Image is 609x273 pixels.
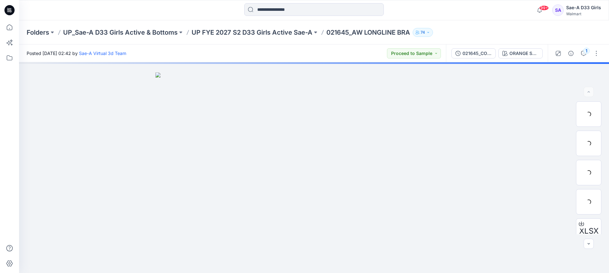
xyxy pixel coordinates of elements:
[498,48,543,58] button: ORANGE SUNSHINE
[566,48,576,58] button: Details
[27,50,126,57] span: Posted [DATE] 02:42 by
[27,28,49,37] a: Folders
[579,225,599,237] span: XLSX
[192,28,312,37] a: UP FYE 2027 S2 D33 Girls Active Sae-A
[552,4,564,16] div: SA
[566,4,601,11] div: Sae-A D33 Girls
[63,28,178,37] a: UP_Sae-A D33 Girls Active & Bottoms
[79,51,126,56] a: Sae-A Virtual 3d Team
[579,48,589,58] button: 1
[462,50,492,57] div: 021645_COLORS
[421,29,425,36] p: 74
[413,28,433,37] button: 74
[539,5,549,10] span: 99+
[509,50,539,57] div: ORANGE SUNSHINE
[583,48,590,54] div: 1
[566,11,601,16] div: Walmart
[451,48,496,58] button: 021645_COLORS
[326,28,410,37] p: 021645_AW LONGLINE BRA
